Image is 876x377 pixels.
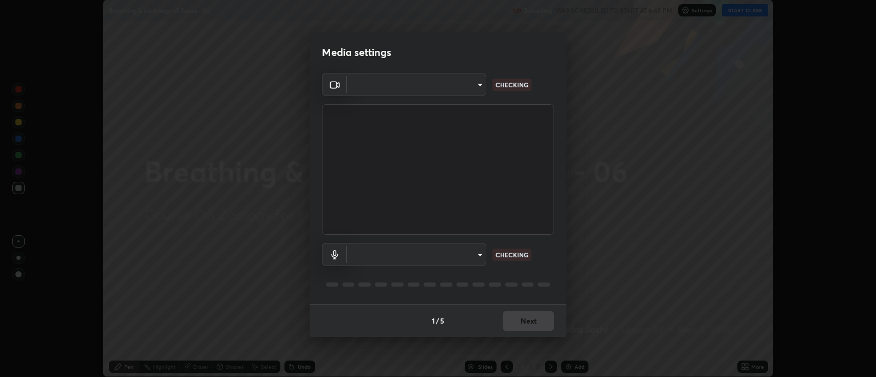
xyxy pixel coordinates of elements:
div: ​ [347,243,486,266]
div: ​ [347,73,486,96]
h2: Media settings [322,46,391,59]
p: CHECKING [496,250,528,259]
h4: / [436,315,439,326]
p: CHECKING [496,80,528,89]
h4: 5 [440,315,444,326]
h4: 1 [432,315,435,326]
